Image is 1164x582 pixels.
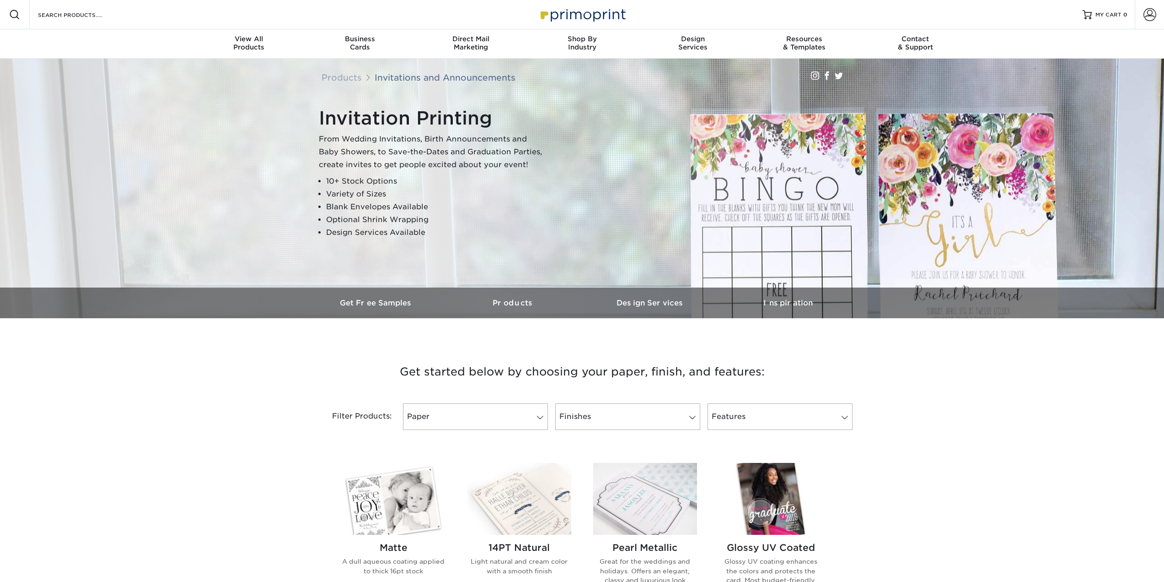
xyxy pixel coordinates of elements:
[342,542,445,553] h2: Matte
[308,288,445,318] a: Get Free Samples
[582,288,719,318] a: Design Services
[193,35,305,51] div: Products
[403,403,548,430] a: Paper
[749,35,860,43] span: Resources
[593,542,697,553] h2: Pearl Metallic
[415,35,526,43] span: Direct Mail
[304,35,415,51] div: Cards
[719,288,857,318] a: Inspiration
[445,299,582,307] h3: Products
[326,201,547,213] li: Blank Envelopes Available
[526,35,638,43] span: Shop By
[37,9,126,20] input: SEARCH PRODUCTS.....
[319,107,547,129] h1: Invitation Printing
[326,213,547,226] li: Optional Shrink Wrapping
[308,403,399,430] div: Filter Products:
[638,29,749,59] a: DesignServices
[326,175,547,188] li: 10+ Stock Options
[1123,11,1127,18] span: 0
[315,351,850,392] h3: Get started below by choosing your paper, finish, and features:
[860,29,971,59] a: Contact& Support
[719,299,857,307] h3: Inspiration
[304,35,415,43] span: Business
[719,542,823,553] h2: Glossy UV Coated
[749,29,860,59] a: Resources& Templates
[415,29,526,59] a: Direct MailMarketing
[1095,11,1121,19] span: MY CART
[526,35,638,51] div: Industry
[375,72,515,82] a: Invitations and Announcements
[860,35,971,51] div: & Support
[326,188,547,201] li: Variety of Sizes
[749,35,860,51] div: & Templates
[193,35,305,43] span: View All
[719,463,823,535] img: Glossy UV Coated Invitations and Announcements
[467,557,571,576] p: Light natural and cream color with a smooth finish
[304,29,415,59] a: BusinessCards
[860,35,971,43] span: Contact
[467,542,571,553] h2: 14PT Natural
[342,557,445,576] p: A dull aqueous coating applied to thick 16pt stock
[326,226,547,239] li: Design Services Available
[415,35,526,51] div: Marketing
[526,29,638,59] a: Shop ByIndustry
[555,403,700,430] a: Finishes
[467,463,571,535] img: 14PT Natural Invitations and Announcements
[445,288,582,318] a: Products
[638,35,749,51] div: Services
[322,72,362,82] a: Products
[638,35,749,43] span: Design
[582,299,719,307] h3: Design Services
[593,463,697,535] img: Pearl Metallic Invitations and Announcements
[536,5,628,24] img: Primoprint
[308,299,445,307] h3: Get Free Samples
[342,463,445,535] img: Matte Invitations and Announcements
[193,29,305,59] a: View AllProducts
[708,403,853,430] a: Features
[319,133,547,171] p: From Wedding Invitations, Birth Announcements and Baby Showers, to Save-the-Dates and Graduation ...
